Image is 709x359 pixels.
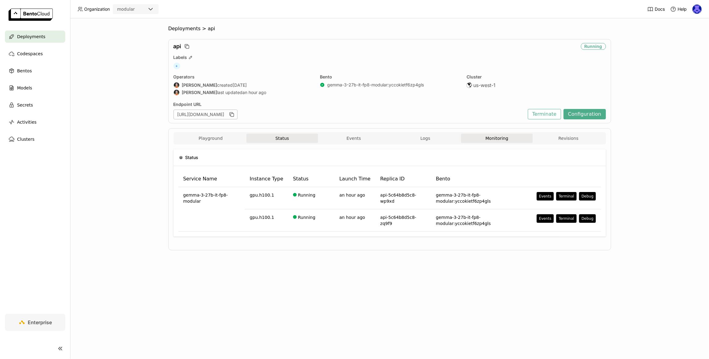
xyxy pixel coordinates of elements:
[670,6,687,12] div: Help
[539,216,552,221] div: Events
[5,133,65,145] a: Clusters
[5,31,65,43] a: Deployments
[288,209,335,232] td: Running
[28,319,52,325] span: Enterprise
[182,82,217,88] strong: [PERSON_NAME]
[17,67,32,74] span: Bentos
[135,6,136,13] input: Selected modular.
[539,194,552,199] div: Events
[9,9,53,21] img: logo
[245,187,288,209] td: gpu.h100.1
[168,26,201,32] span: Deployments
[288,171,335,187] th: Status
[537,192,554,201] button: Events
[5,65,65,77] a: Bentos
[174,90,179,95] img: Sean Sheng
[431,209,532,232] td: gemma-3-27b-it-fp8-modular:yccokietf6zp4gls
[431,171,532,187] th: Bento
[375,187,431,209] td: api-5c64b8d5c8-wp9xd
[431,187,532,209] td: gemma-3-27b-it-fp8-modular:yccokietf6zp4gls
[175,134,247,143] button: Playground
[182,90,217,95] strong: [PERSON_NAME]
[647,6,665,12] a: Docs
[678,6,687,12] span: Help
[185,154,199,161] span: Status
[17,136,34,143] span: Clusters
[17,84,32,92] span: Models
[174,89,313,96] div: last updated
[375,171,431,187] th: Replica ID
[5,48,65,60] a: Codespaces
[174,82,313,88] div: created
[473,82,496,88] span: us-west-1
[174,74,313,80] div: Operators
[327,82,424,88] a: gemma-3-27b-it-fp8-modular:yccokietf6zp4gls
[245,209,288,232] td: gpu.h100.1
[117,6,135,12] div: modular
[375,209,431,232] td: api-5c64b8d5c8-zq9f9
[183,192,240,204] span: gemma-3-27b-it-fp8-modular
[537,214,554,223] button: Events
[17,33,45,40] span: Deployments
[693,5,702,14] img: Newton Jain
[17,101,33,109] span: Secrets
[579,192,596,201] button: Debug
[421,136,430,141] span: Logs
[579,214,596,223] button: Debug
[168,26,611,32] nav: Breadcrumbs navigation
[461,134,533,143] button: Monitoring
[174,55,606,60] div: Labels
[288,187,335,209] td: Running
[528,109,561,119] button: Terminate
[318,134,390,143] button: Events
[208,26,215,32] span: api
[233,82,247,88] span: [DATE]
[17,118,37,126] span: Activities
[467,74,606,80] div: Cluster
[339,193,365,198] span: an hour ago
[335,171,375,187] th: Launch Time
[201,26,208,32] span: >
[5,99,65,111] a: Secrets
[556,214,577,223] button: Terminal
[5,82,65,94] a: Models
[174,110,238,119] div: [URL][DOMAIN_NAME]
[17,50,43,57] span: Codespaces
[581,43,606,50] div: Running
[174,63,180,69] span: +
[245,171,288,187] th: Instance Type
[246,134,318,143] button: Status
[178,171,245,187] th: Service Name
[564,109,606,119] button: Configuration
[556,192,577,201] button: Terminal
[5,116,65,128] a: Activities
[533,134,604,143] button: Revisions
[174,102,525,107] div: Endpoint URL
[655,6,665,12] span: Docs
[320,74,459,80] div: Bento
[84,6,110,12] span: Organization
[5,314,65,331] a: Enterprise
[174,43,181,50] span: api
[339,215,365,220] span: an hour ago
[174,82,179,88] img: Sean Sheng
[243,90,267,95] span: an hour ago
